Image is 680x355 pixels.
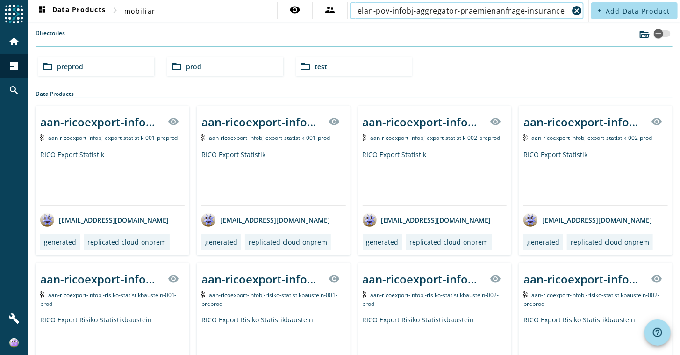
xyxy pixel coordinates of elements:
[358,5,569,16] input: Search (% or * for wildcards)
[40,134,44,141] img: Kafka Topic: aan-ricoexport-infobj-export-statistik-001-preprod
[44,238,76,246] div: generated
[531,134,652,142] span: Kafka Topic: aan-ricoexport-infobj-export-statistik-002-prod
[168,273,179,284] mat-icon: visibility
[289,4,301,15] mat-icon: visibility
[186,62,201,71] span: prod
[36,5,106,16] span: Data Products
[249,238,327,246] div: replicated-cloud-onprem
[42,61,53,72] mat-icon: folder_open
[597,8,602,13] mat-icon: add
[168,116,179,127] mat-icon: visibility
[329,273,340,284] mat-icon: visibility
[363,291,367,298] img: Kafka Topic: aan-ricoexport-infobj-risiko-statistikbaustein-002-prod
[201,134,206,141] img: Kafka Topic: aan-ricoexport-infobj-export-statistik-001-prod
[363,291,499,308] span: Kafka Topic: aan-ricoexport-infobj-risiko-statistikbaustein-002-prod
[315,62,328,71] span: test
[370,134,500,142] span: Kafka Topic: aan-ricoexport-infobj-export-statistik-002-preprod
[201,213,330,227] div: [EMAIL_ADDRESS][DOMAIN_NAME]
[48,134,178,142] span: Kafka Topic: aan-ricoexport-infobj-export-statistik-001-preprod
[9,338,19,348] img: ad4dae106656e41b7a1fd1aeaf1150e3
[109,5,121,16] mat-icon: chevron_right
[57,62,83,71] span: preprod
[363,150,507,205] div: RICO Export Statistik
[33,2,109,19] button: Data Products
[606,7,670,15] span: Add Data Product
[87,238,166,246] div: replicated-cloud-onprem
[652,327,663,338] mat-icon: help_outline
[523,291,660,308] span: Kafka Topic: aan-ricoexport-infobj-risiko-statistikbaustein-002-preprod
[40,150,185,205] div: RICO Export Statistik
[523,291,528,298] img: Kafka Topic: aan-ricoexport-infobj-risiko-statistikbaustein-002-preprod
[363,271,485,287] div: aan-ricoexport-infobj-risiko-statistikbaustein-002-_stage_
[651,116,662,127] mat-icon: visibility
[523,134,528,141] img: Kafka Topic: aan-ricoexport-infobj-export-statistik-002-prod
[124,7,155,15] span: mobiliar
[571,238,649,246] div: replicated-cloud-onprem
[523,213,537,227] img: avatar
[363,213,491,227] div: [EMAIL_ADDRESS][DOMAIN_NAME]
[201,291,338,308] span: Kafka Topic: aan-ricoexport-infobj-risiko-statistikbaustein-001-preprod
[36,5,48,16] mat-icon: dashboard
[324,4,336,15] mat-icon: supervisor_account
[36,29,65,46] label: Directories
[651,273,662,284] mat-icon: visibility
[591,2,678,19] button: Add Data Product
[40,213,54,227] img: avatar
[490,116,501,127] mat-icon: visibility
[201,213,215,227] img: avatar
[209,134,330,142] span: Kafka Topic: aan-ricoexport-infobj-export-statistik-001-prod
[201,291,206,298] img: Kafka Topic: aan-ricoexport-infobj-risiko-statistikbaustein-001-preprod
[205,238,237,246] div: generated
[40,271,162,287] div: aan-ricoexport-infobj-risiko-statistikbaustein-001-_stage_
[8,313,20,324] mat-icon: build
[201,271,323,287] div: aan-ricoexport-infobj-risiko-statistikbaustein-001-_stage_
[363,114,485,130] div: aan-ricoexport-infobj-export-statistik-002-_stage_
[8,36,20,47] mat-icon: home
[40,114,162,130] div: aan-ricoexport-infobj-export-statistik-001-_stage_
[363,213,377,227] img: avatar
[201,114,323,130] div: aan-ricoexport-infobj-export-statistik-001-_stage_
[40,213,169,227] div: [EMAIL_ADDRESS][DOMAIN_NAME]
[8,60,20,72] mat-icon: dashboard
[201,150,346,205] div: RICO Export Statistik
[329,116,340,127] mat-icon: visibility
[571,4,584,17] button: Clear
[523,271,645,287] div: aan-ricoexport-infobj-risiko-statistikbaustein-002-_stage_
[366,238,399,246] div: generated
[410,238,488,246] div: replicated-cloud-onprem
[490,273,501,284] mat-icon: visibility
[121,2,159,19] button: mobiliar
[527,238,559,246] div: generated
[5,5,23,23] img: spoud-logo.svg
[523,114,645,130] div: aan-ricoexport-infobj-export-statistik-002-_stage_
[40,291,177,308] span: Kafka Topic: aan-ricoexport-infobj-risiko-statistikbaustein-001-prod
[8,85,20,96] mat-icon: search
[300,61,311,72] mat-icon: folder_open
[523,150,668,205] div: RICO Export Statistik
[36,90,673,98] div: Data Products
[40,291,44,298] img: Kafka Topic: aan-ricoexport-infobj-risiko-statistikbaustein-001-prod
[171,61,182,72] mat-icon: folder_open
[572,5,583,16] mat-icon: cancel
[363,134,367,141] img: Kafka Topic: aan-ricoexport-infobj-export-statistik-002-preprod
[523,213,652,227] div: [EMAIL_ADDRESS][DOMAIN_NAME]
